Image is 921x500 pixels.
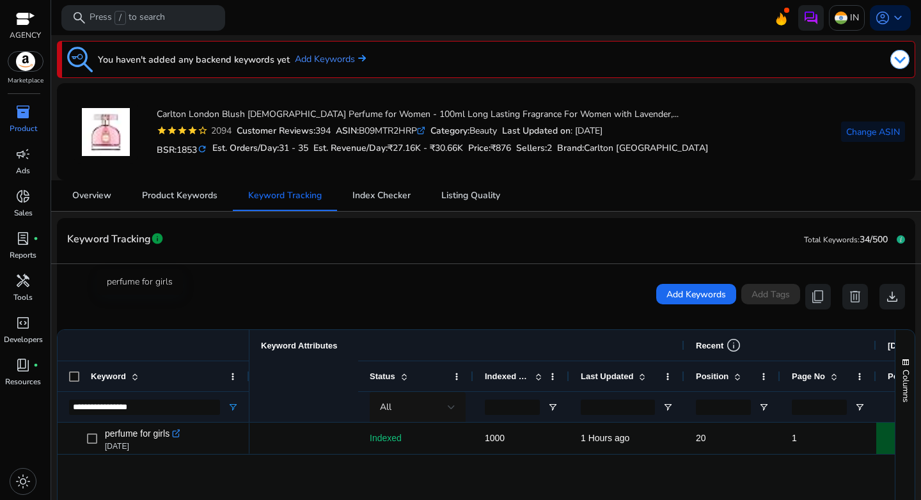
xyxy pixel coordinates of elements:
span: Page No [792,371,825,381]
h5: Est. Orders/Day: [212,143,308,154]
h5: Sellers: [516,143,552,154]
span: search [72,10,87,26]
img: arrow-right.svg [355,54,366,62]
div: 394 [237,124,331,137]
span: Carlton [GEOGRAPHIC_DATA] [584,142,709,154]
span: book_4 [15,357,31,373]
div: 2094 [208,124,232,137]
span: donut_small [15,189,31,204]
span: 20 [696,433,706,443]
span: Status [370,371,395,381]
b: ASIN: [336,125,359,137]
span: 1 Hours ago [581,433,629,443]
b: Category: [430,125,469,137]
span: keyboard_arrow_down [890,10,906,26]
p: Resources [5,376,41,387]
span: 34/500 [860,233,888,246]
img: amazon.svg [8,52,43,71]
span: fiber_manual_record [33,236,38,241]
img: in.svg [835,12,847,24]
span: / [114,11,126,25]
mat-icon: refresh [197,143,207,155]
span: account_circle [875,10,890,26]
span: Indexed Products [485,371,530,381]
span: 1 [792,433,797,443]
span: lab_profile [15,231,31,246]
h4: Carlton London Blush [DEMOGRAPHIC_DATA] Perfume for Women - 100ml Long Lasting Fragrance For Wome... [157,109,709,120]
p: Press to search [90,11,165,25]
h5: BSR: [157,142,207,156]
h5: Est. Revenue/Day: [313,143,463,154]
h5: Price: [468,143,511,154]
span: ₹27.16K - ₹30.66K [388,142,463,154]
p: Reports [10,249,36,261]
p: IN [850,6,859,29]
span: Brand [557,142,582,154]
span: Change ASIN [846,125,900,139]
span: 2 [547,142,552,154]
mat-icon: star [157,125,167,136]
span: 1853 [177,144,197,156]
b: Customer Reviews: [237,125,315,137]
a: Add Keywords [295,52,366,66]
img: dropdown-arrow.svg [890,50,909,69]
span: 1000 [485,433,505,443]
b: Last Updated on [502,125,571,137]
button: Open Filter Menu [663,402,673,412]
img: 41-nIQW7+AL._SS40_.jpg [82,108,130,156]
span: info [726,338,741,353]
span: Product Keywords [142,191,217,200]
span: perfume for girls [105,425,169,442]
button: Open Filter Menu [228,402,238,412]
input: Page No Filter Input [792,400,847,415]
span: Position [696,371,728,381]
span: [DATE] [888,341,915,350]
span: campaign [15,146,31,162]
p: Product [10,123,37,134]
div: perfume for girls [97,269,183,295]
span: Columns [900,370,911,402]
mat-icon: star [177,125,187,136]
mat-icon: star [187,125,198,136]
p: Marketplace [8,76,43,86]
span: Total Keywords: [804,235,860,245]
span: Keyword Tracking [248,191,322,200]
button: Open Filter Menu [854,402,865,412]
span: download [885,289,900,304]
span: All [380,401,391,413]
button: Change ASIN [841,121,905,142]
span: Keyword Tracking [67,228,151,251]
div: : [DATE] [502,124,602,137]
button: Add Keywords [656,284,736,304]
span: Overview [72,191,111,200]
span: handyman [15,273,31,288]
span: Listing Quality [441,191,500,200]
button: Open Filter Menu [547,402,558,412]
span: fiber_manual_record [33,363,38,368]
span: Last Updated [581,371,633,381]
input: Indexed Products Filter Input [485,400,540,415]
span: info [151,232,164,245]
p: [DATE] [105,441,180,451]
input: Position Filter Input [696,400,751,415]
p: Tools [13,292,33,303]
button: download [879,284,905,309]
span: Position [888,371,915,381]
div: Beauty [430,124,497,137]
p: AGENCY [10,29,41,41]
mat-icon: star_border [198,125,208,136]
span: Index Checker [352,191,411,200]
img: keyword-tracking.svg [67,47,93,72]
span: light_mode [15,474,31,489]
span: Add Keywords [666,288,726,301]
span: code_blocks [15,315,31,331]
span: Keyword [91,371,126,381]
input: Keyword Filter Input [69,400,220,415]
span: Keyword Attributes [261,341,337,350]
span: 31 - 35 [279,142,308,154]
input: Last Updated Filter Input [581,400,655,415]
h3: You haven't added any backend keywords yet [98,52,290,67]
span: ₹876 [491,142,511,154]
p: Ads [16,165,30,176]
span: inventory_2 [15,104,31,120]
